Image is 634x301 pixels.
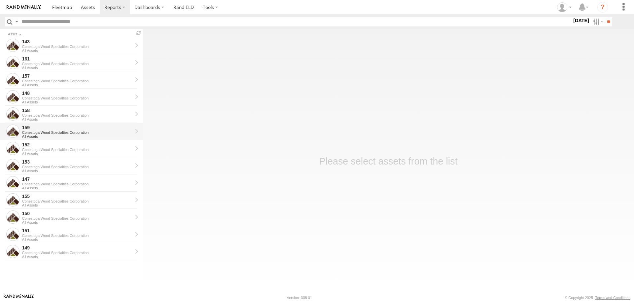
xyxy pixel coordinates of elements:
div: 148 - View Asset History [22,90,132,96]
div: All Assets [22,255,132,259]
i: ? [597,2,608,13]
div: All Assets [22,186,132,190]
div: All Assets [22,152,132,156]
div: Conestoga Wood Specialties Corporation [22,113,132,117]
div: Conestoga Wood Specialties Corporation [22,182,132,186]
div: 151 - View Asset History [22,228,132,234]
div: Conestoga Wood Specialties Corporation [22,79,132,83]
img: rand-logo.svg [7,5,41,10]
label: Search Query [14,17,19,26]
div: 157 - View Asset History [22,73,132,79]
div: 158 - View Asset History [22,107,132,113]
div: All Assets [22,100,132,104]
div: 159 - View Asset History [22,125,132,131]
div: 161 - View Asset History [22,56,132,62]
div: Conestoga Wood Specialties Corporation [22,165,132,169]
div: All Assets [22,169,132,173]
div: Conestoga Wood Specialties Corporation [22,96,132,100]
div: 147 - View Asset History [22,176,132,182]
div: © Copyright 2025 - [565,296,630,300]
div: 153 - View Asset History [22,159,132,165]
label: Search Filter Options [590,17,605,26]
div: Conestoga Wood Specialties Corporation [22,62,132,66]
div: All Assets [22,49,132,53]
div: 152 - View Asset History [22,142,132,148]
div: All Assets [22,220,132,224]
div: Version: 308.01 [287,296,312,300]
div: 150 - View Asset History [22,210,132,216]
div: Conestoga Wood Specialties Corporation [22,216,132,220]
span: Refresh [135,30,143,36]
div: All Assets [22,134,132,138]
div: All Assets [22,238,132,242]
div: 155 - View Asset History [22,193,132,199]
a: Terms and Conditions [595,296,630,300]
div: Conestoga Wood Specialties Corporation [22,251,132,255]
div: Conestoga Wood Specialties Corporation [22,131,132,134]
div: Conestoga Wood Specialties Corporation [22,199,132,203]
div: All Assets [22,117,132,121]
div: Conestoga Wood Specialties Corporation [22,148,132,152]
div: Click to Sort [8,33,132,36]
div: Larry Kelly [555,2,574,12]
div: All Assets [22,203,132,207]
div: Conestoga Wood Specialties Corporation [22,234,132,238]
div: All Assets [22,66,132,70]
div: 149 - View Asset History [22,245,132,251]
a: Visit our Website [4,294,34,301]
label: [DATE] [572,17,590,24]
div: 143 - View Asset History [22,39,132,45]
div: All Assets [22,83,132,87]
div: Conestoga Wood Specialties Corporation [22,45,132,49]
